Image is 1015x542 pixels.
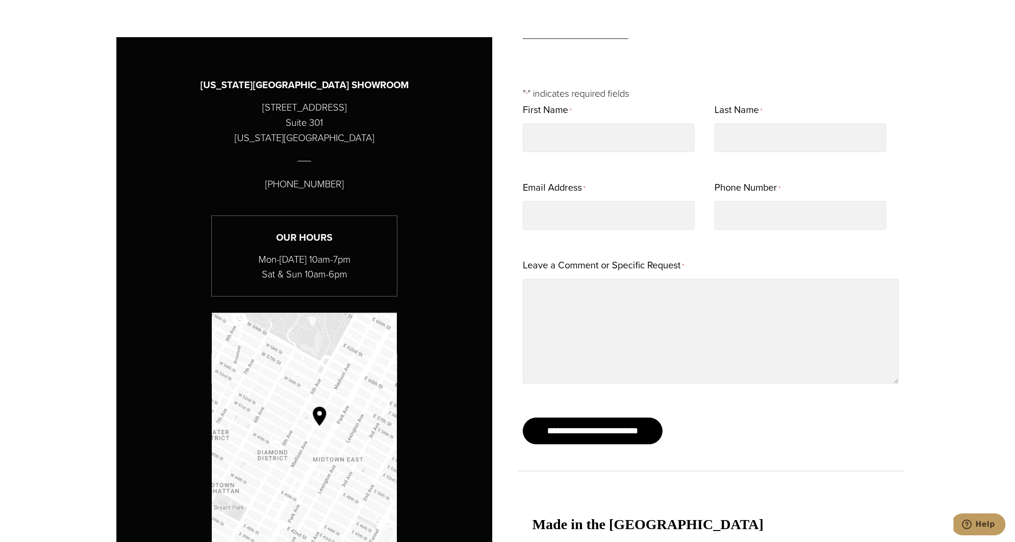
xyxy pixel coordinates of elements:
[212,230,397,245] h3: Our Hours
[200,78,409,92] h3: [US_STATE][GEOGRAPHIC_DATA] SHOWROOM
[235,100,374,145] p: [STREET_ADDRESS] Suite 301 [US_STATE][GEOGRAPHIC_DATA]
[953,513,1005,537] iframe: Opens a widget where you can chat to one of our agents
[523,179,585,197] label: Email Address
[715,179,780,197] label: Phone Number
[265,176,344,192] p: [PHONE_NUMBER]
[715,101,762,120] label: Last Name
[523,86,899,101] p: " " indicates required fields
[532,516,764,532] strong: Made in the [GEOGRAPHIC_DATA]
[523,101,571,120] label: First Name
[523,256,684,275] label: Leave a Comment or Specific Request
[212,252,397,282] p: Mon-[DATE] 10am-7pm Sat & Sun 10am-6pm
